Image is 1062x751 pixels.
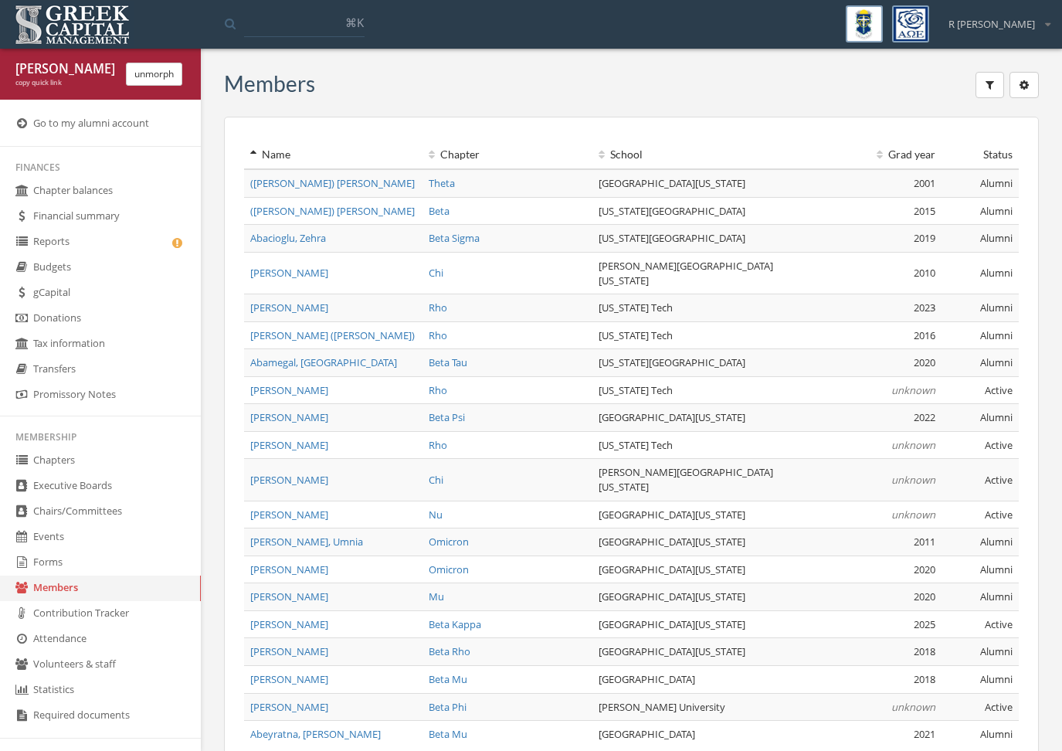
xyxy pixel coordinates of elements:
a: Omicron [429,535,469,549]
td: 2023 [825,294,941,322]
em: unknown [891,473,935,487]
a: Beta Psi [429,410,465,424]
a: [PERSON_NAME] [250,590,328,603]
td: [GEOGRAPHIC_DATA][US_STATE] [592,501,825,528]
a: ([PERSON_NAME]) [PERSON_NAME] [250,204,415,218]
a: [PERSON_NAME] [250,410,328,424]
a: Beta Rho [429,644,470,658]
td: Alumni [942,665,1019,693]
th: School [592,141,825,169]
em: unknown [891,383,935,397]
td: Alumni [942,225,1019,253]
td: [US_STATE] Tech [592,376,825,404]
td: Alumni [942,294,1019,322]
a: Chi [429,266,443,280]
button: unmorph [126,63,182,86]
a: [PERSON_NAME] ([PERSON_NAME]) [250,328,415,342]
td: [GEOGRAPHIC_DATA][US_STATE] [592,169,825,197]
span: [PERSON_NAME] [250,617,328,631]
a: [PERSON_NAME] [250,672,328,686]
span: ([PERSON_NAME]) [PERSON_NAME] [250,176,415,190]
td: Alumni [942,321,1019,349]
td: 2022 [825,404,941,432]
a: Abacioglu, Zehra [250,231,326,245]
a: [PERSON_NAME] [250,383,328,397]
th: Grad year [825,141,941,169]
em: unknown [891,508,935,522]
a: Beta Sigma [429,231,480,245]
td: Active [942,501,1019,528]
a: [PERSON_NAME] [250,644,328,658]
a: Abeyratna, [PERSON_NAME] [250,727,381,741]
td: [US_STATE] Tech [592,294,825,322]
a: Rho [429,383,447,397]
td: [GEOGRAPHIC_DATA][US_STATE] [592,610,825,638]
td: 2001 [825,169,941,197]
a: Beta Mu [429,727,467,741]
td: [GEOGRAPHIC_DATA][US_STATE] [592,583,825,611]
a: Rho [429,301,447,314]
td: 2018 [825,665,941,693]
td: [US_STATE][GEOGRAPHIC_DATA] [592,349,825,377]
td: [GEOGRAPHIC_DATA][US_STATE] [592,556,825,583]
a: [PERSON_NAME], Umnia [250,535,363,549]
a: Theta [429,176,455,190]
a: [PERSON_NAME] [250,438,328,452]
a: Omicron [429,562,469,576]
a: Mu [429,590,444,603]
td: Alumni [942,169,1019,197]
span: R [PERSON_NAME] [948,17,1035,32]
td: 2011 [825,528,941,556]
td: [GEOGRAPHIC_DATA][US_STATE] [592,638,825,666]
a: Rho [429,328,447,342]
td: Alumni [942,721,1019,748]
td: [US_STATE] Tech [592,321,825,349]
td: 2020 [825,556,941,583]
td: 2016 [825,321,941,349]
em: unknown [891,700,935,714]
td: Alumni [942,556,1019,583]
em: unknown [891,438,935,452]
div: [PERSON_NAME] [PERSON_NAME] [15,60,114,78]
td: Alumni [942,349,1019,377]
td: Alumni [942,197,1019,225]
a: Rho [429,438,447,452]
td: Active [942,376,1019,404]
a: [PERSON_NAME] [250,508,328,522]
td: 2020 [825,583,941,611]
a: Nu [429,508,443,522]
a: [PERSON_NAME] [250,562,328,576]
td: [US_STATE] Tech [592,431,825,459]
td: Active [942,693,1019,721]
td: [PERSON_NAME] University [592,693,825,721]
td: Active [942,459,1019,501]
td: 2025 [825,610,941,638]
td: 2010 [825,252,941,294]
a: [PERSON_NAME] [250,473,328,487]
td: [GEOGRAPHIC_DATA][US_STATE] [592,404,825,432]
td: 2015 [825,197,941,225]
h3: Members [224,72,315,96]
td: [PERSON_NAME][GEOGRAPHIC_DATA][US_STATE] [592,252,825,294]
a: Abamegal, [GEOGRAPHIC_DATA] [250,355,397,369]
td: [US_STATE][GEOGRAPHIC_DATA] [592,225,825,253]
a: Beta Phi [429,700,467,714]
a: Beta [429,204,450,218]
td: [GEOGRAPHIC_DATA] [592,721,825,748]
a: [PERSON_NAME] [250,700,328,714]
a: [PERSON_NAME] [250,301,328,314]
